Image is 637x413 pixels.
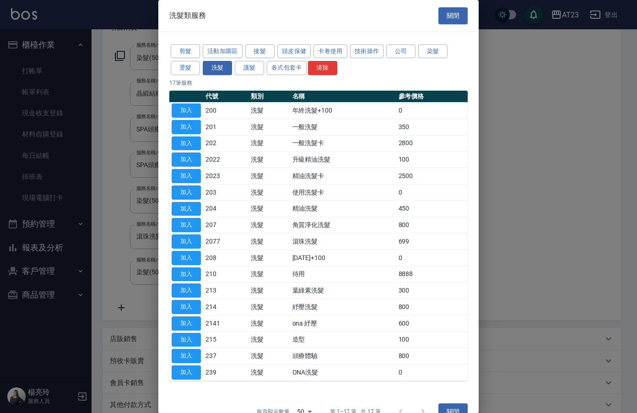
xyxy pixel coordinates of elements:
button: 加入 [172,251,201,265]
td: 8888 [396,266,468,283]
td: 洗髮 [248,119,290,135]
button: 加入 [172,267,201,282]
button: 加入 [172,103,201,118]
button: 加入 [172,185,201,200]
button: 各式包套卡 [267,61,307,75]
button: 加入 [172,316,201,331]
td: 待用 [290,266,396,283]
td: 造型 [290,331,396,348]
button: 加入 [172,152,201,167]
td: 洗髮 [248,103,290,119]
td: 699 [396,234,468,250]
td: 精油洗髮卡 [290,168,396,185]
button: 活動加購區 [203,44,243,59]
td: 洗髮 [248,315,290,331]
td: 237 [203,348,248,364]
button: 剪髮 [171,44,200,59]
button: 加入 [172,234,201,249]
button: 加入 [172,300,201,314]
td: ONA洗髮 [290,364,396,381]
td: 洗髮 [248,168,290,185]
td: 2023 [203,168,248,185]
th: 參考價格 [396,91,468,103]
td: 洗髮 [248,217,290,234]
td: 2022 [203,152,248,168]
button: 加入 [172,218,201,232]
td: 升級精油洗髮 [290,152,396,168]
td: 2500 [396,168,468,185]
td: 一般洗髮卡 [290,135,396,152]
td: 202 [203,135,248,152]
td: 頭療體驗 [290,348,396,364]
th: 類別 [248,91,290,103]
td: 600 [396,315,468,331]
td: 滾珠洗髮 [290,234,396,250]
td: 角質淨化洗髮 [290,217,396,234]
td: 207 [203,217,248,234]
button: 洗髮 [203,61,232,75]
button: 加入 [172,349,201,363]
td: 0 [396,364,468,381]
td: 洗髮 [248,201,290,217]
td: 239 [203,364,248,381]
td: 210 [203,266,248,283]
td: 800 [396,299,468,315]
td: 洗髮 [248,364,290,381]
button: 關閉 [438,7,468,24]
td: 洗髮 [248,283,290,299]
button: 公司 [386,44,416,59]
td: 洗髮 [248,184,290,201]
td: 300 [396,283,468,299]
th: 名稱 [290,91,396,103]
td: 100 [396,331,468,348]
td: 洗髮 [248,152,290,168]
td: 450 [396,201,468,217]
td: ona 紓壓 [290,315,396,331]
button: 卡卷使用 [313,44,347,59]
button: 加入 [172,169,201,183]
td: 350 [396,119,468,135]
p: 17 筆服務 [169,79,468,87]
td: 年終洗髮+100 [290,103,396,119]
td: 213 [203,283,248,299]
td: 精油洗髮 [290,201,396,217]
td: 100 [396,152,468,168]
td: 2800 [396,135,468,152]
td: 洗髮 [248,331,290,348]
td: 葉綠素洗髮 [290,283,396,299]
td: 洗髮 [248,266,290,283]
td: 洗髮 [248,135,290,152]
button: 染髮 [418,44,448,59]
td: 洗髮 [248,299,290,315]
td: 201 [203,119,248,135]
button: 燙髮 [171,61,200,75]
td: 0 [396,184,468,201]
button: 技術操作 [350,44,384,59]
button: 護髮 [235,61,264,75]
button: 加入 [172,136,201,151]
button: 頭皮保健 [277,44,311,59]
td: 2077 [203,234,248,250]
button: 加入 [172,365,201,380]
td: 使用洗髮卡 [290,184,396,201]
td: 紓壓洗髮 [290,299,396,315]
button: 加入 [172,120,201,134]
td: 208 [203,250,248,266]
button: 接髮 [245,44,275,59]
td: 洗髮 [248,234,290,250]
td: 一般洗髮 [290,119,396,135]
td: 2141 [203,315,248,331]
td: [DATE]+100 [290,250,396,266]
td: 0 [396,103,468,119]
button: 加入 [172,202,201,216]
td: 800 [396,348,468,364]
td: 洗髮 [248,250,290,266]
td: 215 [203,331,248,348]
th: 代號 [203,91,248,103]
td: 800 [396,217,468,234]
td: 204 [203,201,248,217]
td: 0 [396,250,468,266]
td: 203 [203,184,248,201]
span: 洗髮類服務 [169,11,206,20]
button: 加入 [172,283,201,298]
